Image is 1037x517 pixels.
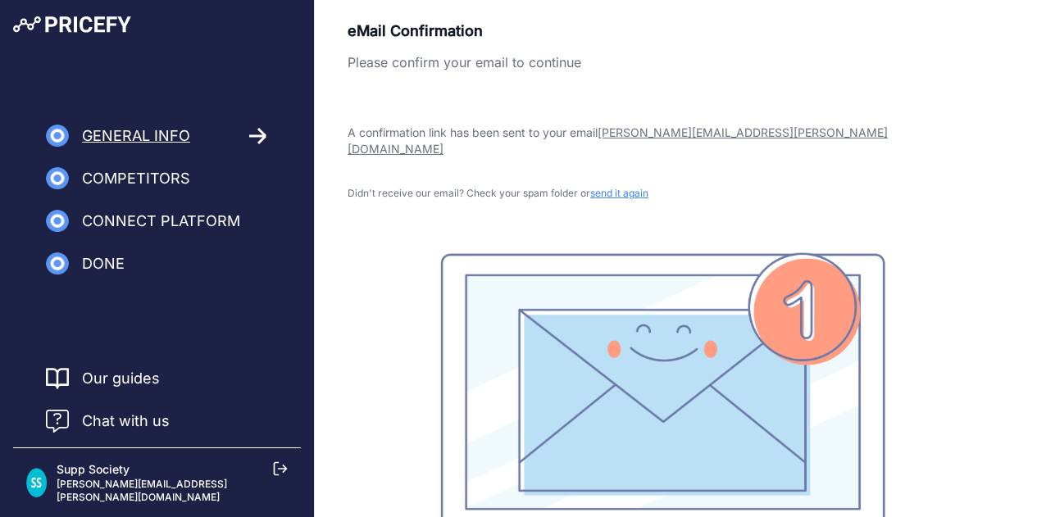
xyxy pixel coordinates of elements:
span: Connect Platform [82,210,240,233]
p: Supp Society [57,461,288,478]
span: send it again [590,187,648,199]
p: eMail Confirmation [348,20,977,43]
p: A confirmation link has been sent to your email [348,125,977,157]
p: [PERSON_NAME][EMAIL_ADDRESS][PERSON_NAME][DOMAIN_NAME] [57,478,288,504]
span: Competitors [82,167,190,190]
span: General Info [82,125,190,147]
span: Done [82,252,125,275]
p: Please confirm your email to continue [348,52,977,72]
a: Chat with us [46,410,170,433]
span: [PERSON_NAME][EMAIL_ADDRESS][PERSON_NAME][DOMAIN_NAME] [348,125,888,156]
a: Our guides [82,367,160,390]
p: Didn't receive our email? Check your spam folder or [348,187,977,200]
span: Chat with us [82,410,170,433]
img: Pricefy Logo [13,16,131,33]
